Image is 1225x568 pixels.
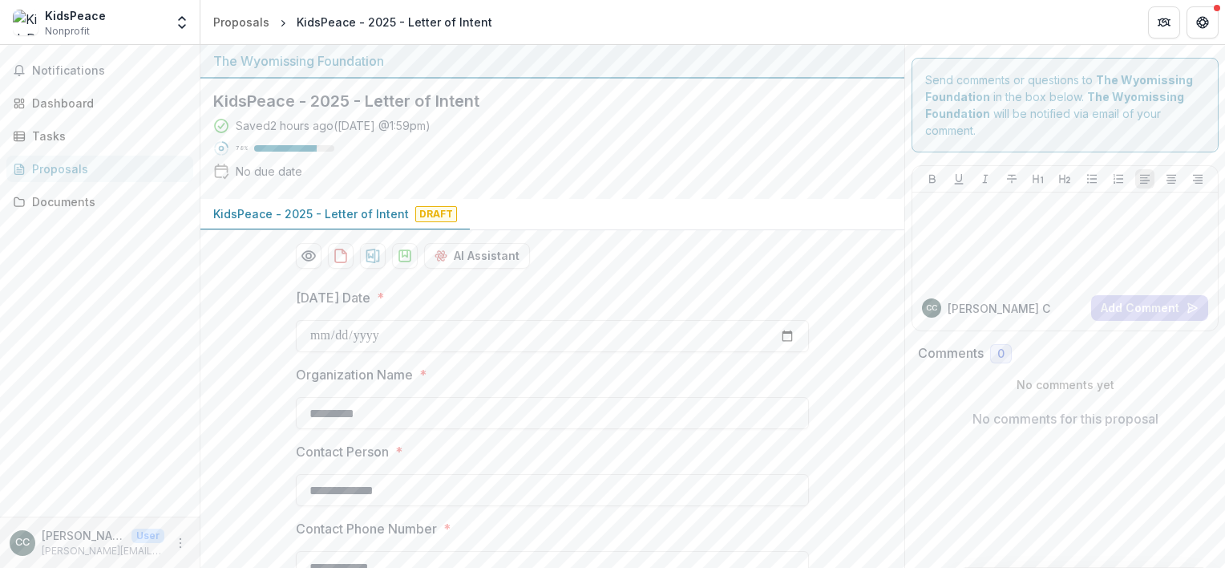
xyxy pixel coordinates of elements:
button: download-proposal [328,243,354,269]
div: Dashboard [32,95,180,112]
button: Align Center [1162,169,1181,189]
p: [PERSON_NAME][EMAIL_ADDRESS][PERSON_NAME][DOMAIN_NAME] [42,544,164,558]
p: Contact Phone Number [296,519,437,538]
div: KidsPeace [45,7,106,24]
div: KidsPeace - 2025 - Letter of Intent [297,14,492,30]
button: download-proposal [392,243,418,269]
button: AI Assistant [424,243,530,269]
button: Open entity switcher [171,6,193,39]
button: Heading 1 [1029,169,1048,189]
span: Draft [415,206,457,222]
p: [DATE] Date [296,288,370,307]
button: Ordered List [1109,169,1128,189]
button: Underline [949,169,968,189]
span: Nonprofit [45,24,90,39]
nav: breadcrumb [207,10,499,34]
p: User [131,529,164,543]
button: Align Right [1188,169,1207,189]
button: More [171,534,190,553]
p: Contact Person [296,442,389,461]
span: Notifications [32,64,187,78]
p: KidsPeace - 2025 - Letter of Intent [213,205,409,222]
a: Proposals [207,10,276,34]
button: Preview b0292e1f-a489-40fe-aaba-e14d8d7d069e-0.pdf [296,243,321,269]
div: Proposals [213,14,269,30]
a: Documents [6,189,193,215]
p: No comments yet [918,376,1212,393]
img: KidsPeace [13,10,38,35]
h2: KidsPeace - 2025 - Letter of Intent [213,91,866,111]
button: Partners [1148,6,1180,39]
div: The Wyomissing Foundation [213,51,891,71]
p: [PERSON_NAME] [42,527,125,544]
button: Heading 2 [1055,169,1074,189]
div: Saved 2 hours ago ( [DATE] @ 1:59pm ) [236,117,431,134]
div: Send comments or questions to in the box below. will be notified via email of your comment. [912,58,1219,152]
a: Dashboard [6,90,193,116]
div: Proposals [32,160,180,177]
button: Notifications [6,58,193,83]
div: No due date [236,163,302,180]
div: Caren Chaffee [926,304,937,312]
p: No comments for this proposal [972,409,1158,428]
h2: Comments [918,346,984,361]
button: Add Comment [1091,295,1208,321]
p: 78 % [236,143,248,154]
button: download-proposal [360,243,386,269]
a: Proposals [6,156,193,182]
button: Italicize [976,169,995,189]
button: Bullet List [1082,169,1102,189]
span: 0 [997,347,1005,361]
p: Organization Name [296,365,413,384]
a: Tasks [6,123,193,149]
button: Align Left [1135,169,1154,189]
div: Caren Chaffee [15,538,30,548]
div: Documents [32,193,180,210]
button: Get Help [1187,6,1219,39]
div: Tasks [32,128,180,144]
button: Strike [1002,169,1021,189]
p: [PERSON_NAME] C [948,300,1050,317]
button: Bold [923,169,942,189]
